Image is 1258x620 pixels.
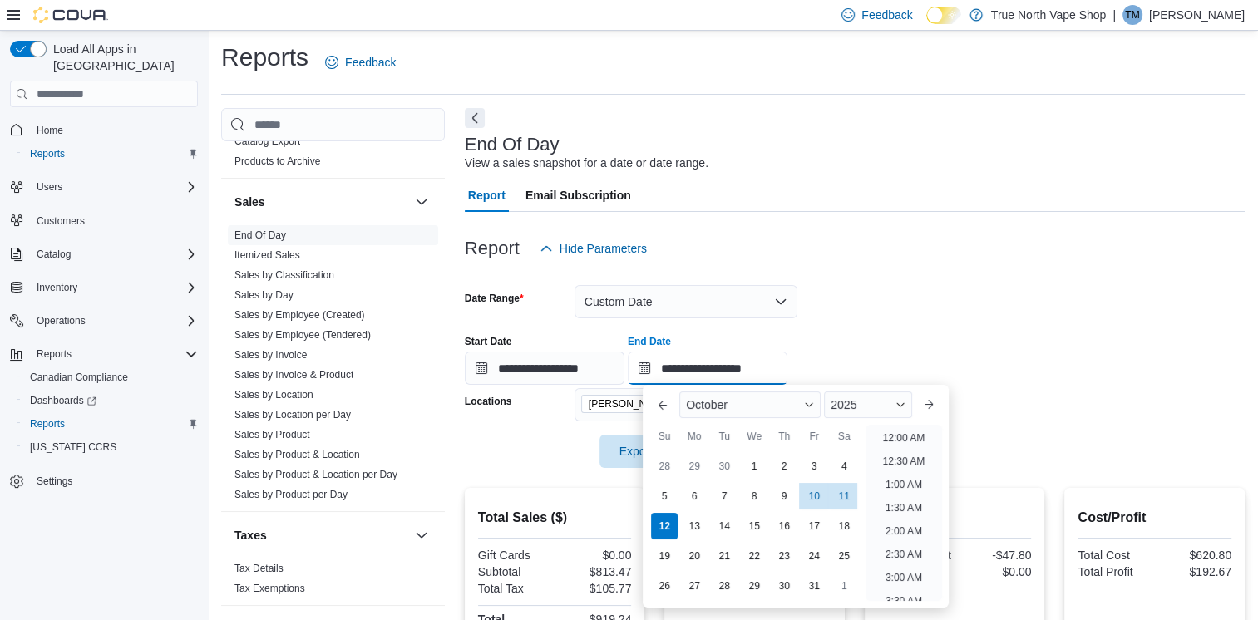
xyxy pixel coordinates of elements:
div: day-19 [651,543,678,569]
div: Sales [221,225,445,511]
h3: Report [465,239,520,258]
span: End Of Day [234,229,286,242]
span: Customers [30,210,198,231]
span: Operations [37,314,86,327]
span: Operations [30,311,198,331]
span: Inventory [37,281,77,294]
a: Sales by Employee (Tendered) [234,329,371,341]
div: day-25 [831,543,857,569]
span: Sales by Product [234,428,310,441]
a: Sales by Location [234,389,313,401]
span: Sales by Employee (Tendered) [234,328,371,342]
span: Catalog [37,248,71,261]
div: Sa [831,423,857,450]
div: day-5 [651,483,678,509]
button: Users [3,175,205,199]
span: Sales by Product & Location per Day [234,468,397,481]
span: Inventory [30,278,198,298]
a: Sales by Invoice [234,349,307,361]
a: Reports [23,144,72,164]
h3: Sales [234,194,265,210]
label: End Date [628,335,671,348]
div: day-3 [801,453,827,480]
button: Next month [915,391,942,418]
button: Inventory [3,276,205,299]
span: Catalog [30,244,198,264]
span: Load All Apps in [GEOGRAPHIC_DATA] [47,41,198,74]
span: Users [30,177,198,197]
span: Reports [30,417,65,431]
span: Sales by Day [234,288,294,302]
div: -$47.80 [958,549,1031,562]
button: [US_STATE] CCRS [17,435,205,459]
div: day-10 [801,483,827,509]
a: Dashboards [17,389,205,412]
li: 2:30 AM [879,544,929,564]
div: Total Tax [478,582,551,595]
span: Feedback [345,54,396,71]
label: Date Range [465,292,524,305]
a: Catalog Export [234,135,300,147]
span: Customers [37,214,85,228]
a: Sales by Classification [234,269,334,281]
span: Reports [30,344,198,364]
span: TM [1125,5,1139,25]
button: Sales [234,194,408,210]
p: [PERSON_NAME] [1149,5,1245,25]
span: [PERSON_NAME] [589,396,671,412]
span: Sales by Location [234,388,313,401]
div: Subtotal [478,565,551,578]
span: [US_STATE] CCRS [30,440,116,454]
div: $0.00 [558,549,631,562]
a: Home [30,121,70,140]
h2: Cost/Profit [1078,508,1231,528]
a: Sales by Product & Location [234,449,360,460]
div: Total Cost [1078,549,1151,562]
div: day-13 [681,513,708,539]
div: View a sales snapshot for a date or date range. [465,155,708,172]
div: day-7 [711,483,738,509]
button: Operations [3,309,205,332]
div: day-15 [741,513,767,539]
a: Products to Archive [234,155,320,167]
div: Products [221,131,445,178]
div: Th [771,423,797,450]
div: day-8 [741,483,767,509]
div: day-28 [711,573,738,599]
div: Gift Cards [478,549,551,562]
span: 2025 [831,398,856,411]
span: Reports [23,144,198,164]
div: Button. Open the year selector. 2025 is currently selected. [824,391,911,418]
p: True North Vape Shop [991,5,1107,25]
div: day-14 [711,513,738,539]
li: 3:30 AM [879,591,929,611]
input: Press the down key to enter a popover containing a calendar. Press the escape key to close the po... [628,352,787,385]
li: 3:00 AM [879,568,929,588]
div: $105.77 [558,582,631,595]
button: Taxes [234,527,408,544]
div: day-4 [831,453,857,480]
div: October, 2025 [649,451,859,601]
span: Settings [37,475,72,488]
a: Tax Details [234,563,284,574]
li: 12:30 AM [876,451,932,471]
div: day-26 [651,573,678,599]
button: Previous Month [649,391,676,418]
span: Dashboards [30,394,96,407]
button: Users [30,177,69,197]
span: Dark Mode [926,24,927,25]
div: day-21 [711,543,738,569]
span: Reports [37,347,72,361]
div: day-6 [681,483,708,509]
div: day-18 [831,513,857,539]
div: day-16 [771,513,797,539]
input: Press the down key to open a popover containing a calendar. [465,352,624,385]
button: Settings [3,469,205,493]
div: day-30 [711,453,738,480]
span: Sales by Employee (Created) [234,308,365,322]
span: Settings [30,470,198,491]
a: Sales by Product [234,429,310,440]
a: End Of Day [234,229,286,241]
span: Hide Parameters [560,240,647,257]
div: $620.80 [1158,549,1231,562]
